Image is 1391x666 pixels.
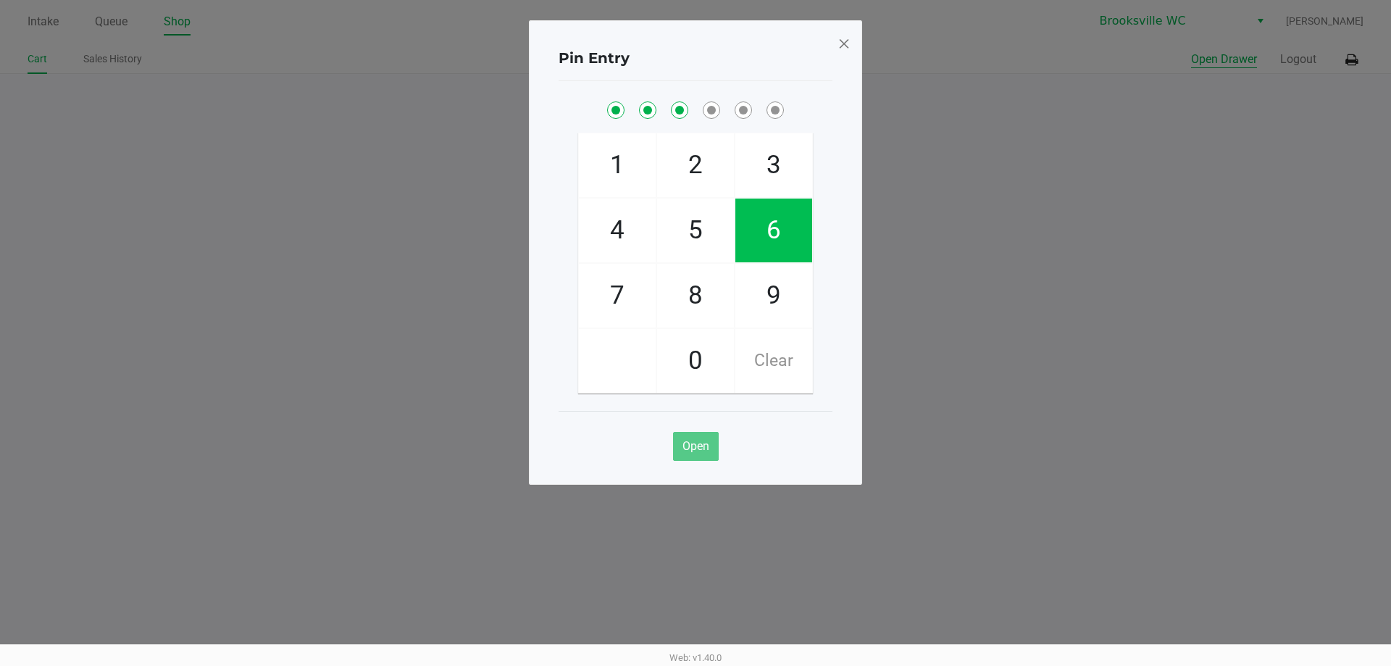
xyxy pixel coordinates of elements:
span: 2 [657,133,734,197]
span: 6 [735,199,812,262]
span: 7 [579,264,656,328]
span: 0 [657,329,734,393]
h4: Pin Entry [559,47,630,69]
span: 8 [657,264,734,328]
span: Clear [735,329,812,393]
span: Web: v1.40.0 [669,652,722,663]
span: 9 [735,264,812,328]
span: 4 [579,199,656,262]
span: 5 [657,199,734,262]
span: 3 [735,133,812,197]
span: 1 [579,133,656,197]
